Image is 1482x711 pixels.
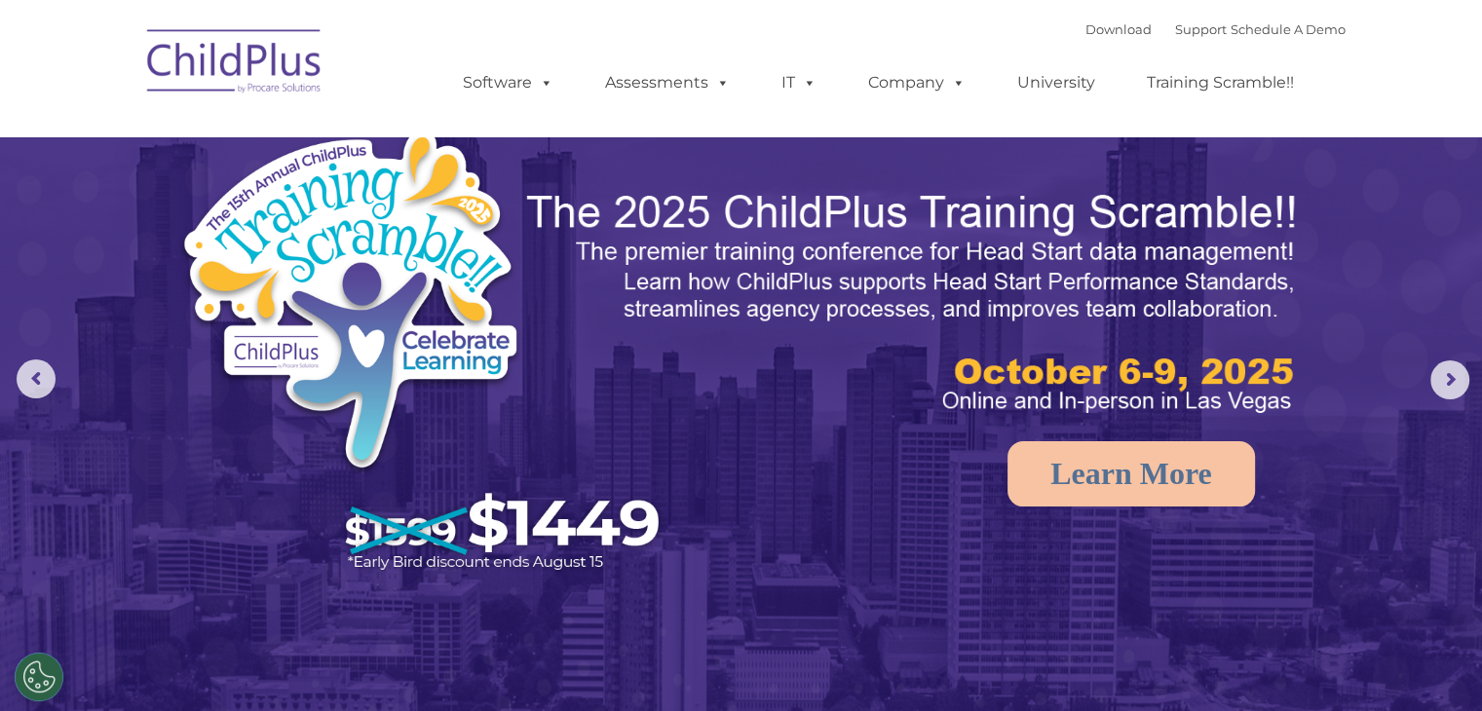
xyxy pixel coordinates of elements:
a: University [998,63,1115,102]
a: Support [1175,21,1227,37]
img: ChildPlus by Procare Solutions [137,16,332,113]
a: Software [443,63,573,102]
span: Phone number [271,208,354,223]
font: | [1085,21,1346,37]
iframe: Chat Widget [1164,501,1482,711]
span: Last name [271,129,330,143]
a: Company [849,63,985,102]
a: Download [1085,21,1152,37]
button: Cookies Settings [15,653,63,701]
a: IT [762,63,836,102]
a: Assessments [586,63,749,102]
a: Training Scramble!! [1127,63,1313,102]
a: Schedule A Demo [1231,21,1346,37]
a: Learn More [1007,441,1255,506]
